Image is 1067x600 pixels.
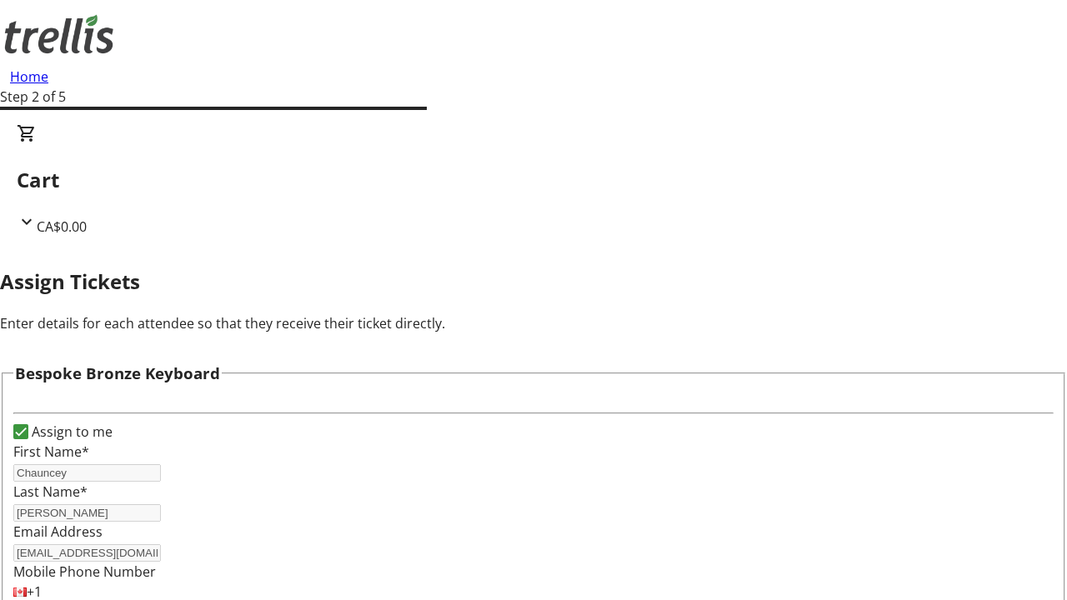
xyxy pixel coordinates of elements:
label: Email Address [13,522,103,541]
h3: Bespoke Bronze Keyboard [15,362,220,385]
label: Assign to me [28,422,113,442]
span: CA$0.00 [37,217,87,236]
label: First Name* [13,442,89,461]
h2: Cart [17,165,1050,195]
div: CartCA$0.00 [17,123,1050,237]
label: Last Name* [13,482,88,501]
label: Mobile Phone Number [13,562,156,581]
